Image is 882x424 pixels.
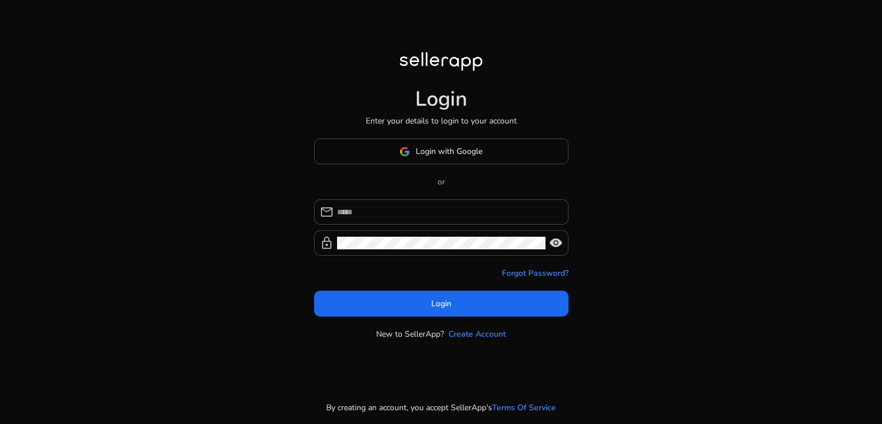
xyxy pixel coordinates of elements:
a: Create Account [448,328,506,340]
span: mail [320,205,334,219]
a: Forgot Password? [502,267,568,279]
button: Login [314,291,568,317]
p: New to SellerApp? [376,328,444,340]
p: Enter your details to login to your account [366,115,517,127]
span: Login with Google [416,145,482,157]
h1: Login [415,87,467,111]
p: or [314,176,568,188]
span: Login [431,298,451,310]
img: google-logo.svg [400,147,410,157]
span: visibility [549,236,563,250]
span: lock [320,236,334,250]
button: Login with Google [314,138,568,164]
a: Terms Of Service [492,402,556,414]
